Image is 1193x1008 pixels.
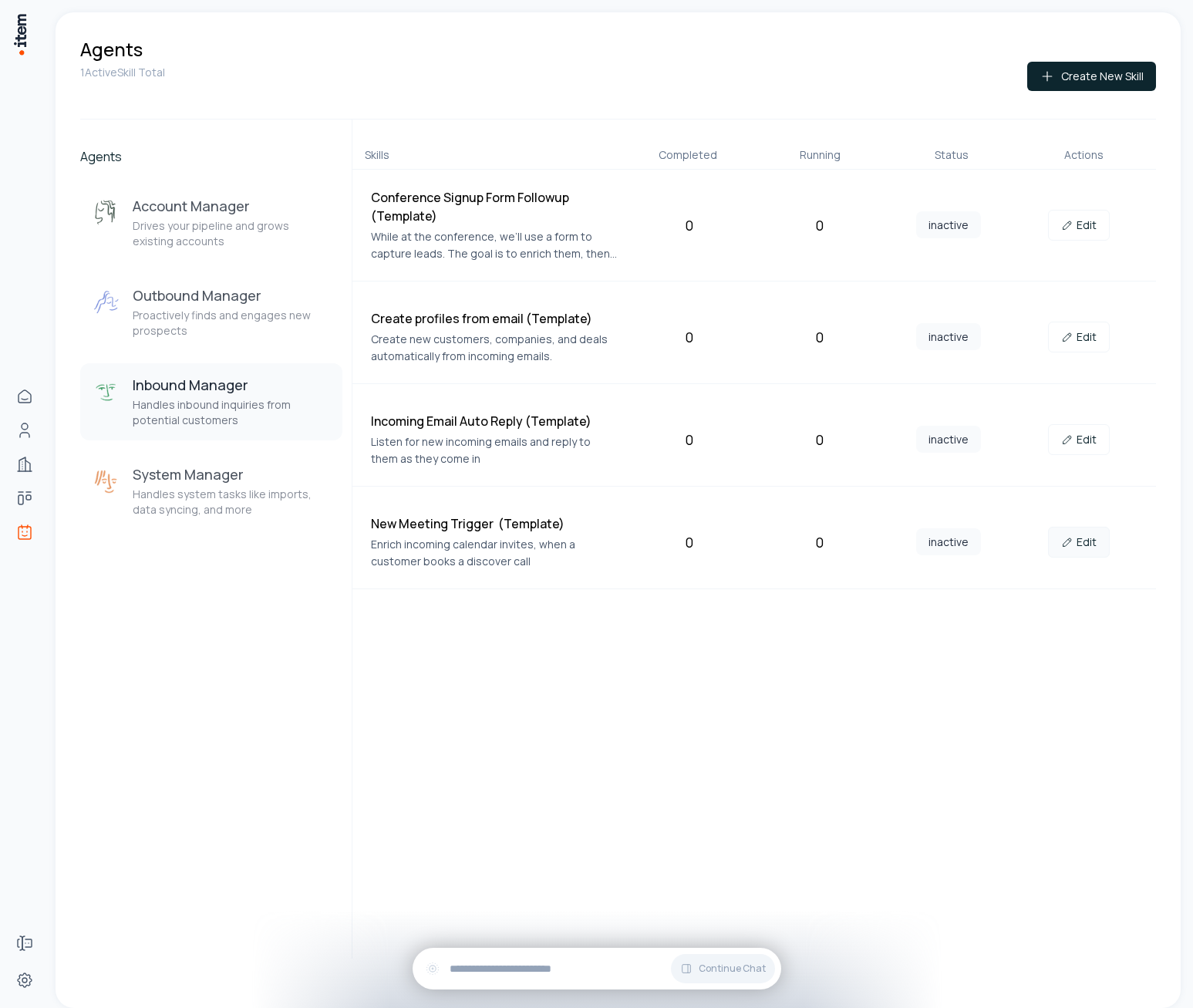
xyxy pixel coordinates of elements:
[93,379,120,406] img: Inbound Manager
[916,528,981,555] span: inactive
[9,517,40,548] a: Agents
[371,188,618,225] h4: Conference Signup Form Followup (Template)
[133,397,330,428] p: Handles inbound inquiries from potential customers
[80,363,342,440] button: Inbound ManagerInbound ManagerHandles inbound inquiries from potential customers
[760,429,878,450] div: 0
[631,429,748,450] div: 0
[9,965,40,996] a: Settings
[916,426,981,453] span: inactive
[133,376,330,394] h3: Inbound Manager
[93,289,120,317] img: Outbound Manager
[9,483,40,514] a: deals
[892,147,1012,163] div: Status
[80,184,342,261] button: Account ManagerAccount ManagerDrives your pipeline and grows existing accounts
[671,954,775,983] button: Continue Chat
[365,147,616,163] div: Skills
[80,274,342,351] button: Outbound ManagerOutbound ManagerProactively finds and engages new prospects
[80,37,143,62] h1: Agents
[371,433,618,467] p: Listen for new incoming emails and reply to them as they come in
[631,531,748,553] div: 0
[760,326,878,348] div: 0
[371,309,618,328] h4: Create profiles from email (Template)
[631,214,748,236] div: 0
[371,536,618,570] p: Enrich incoming calendar invites, when a customer books a discover call
[916,211,981,238] span: inactive
[80,147,342,166] h2: Agents
[1048,424,1110,455] a: Edit
[631,326,748,348] div: 0
[9,381,40,412] a: Home
[1048,527,1110,558] a: Edit
[12,12,28,56] img: Item Brain Logo
[629,147,748,163] div: Completed
[133,197,330,215] h3: Account Manager
[760,147,880,163] div: Running
[133,286,330,305] h3: Outbound Manager
[371,514,618,533] h4: New Meeting Trigger (Template)
[1027,62,1156,91] button: Create New Skill
[1048,322,1110,352] a: Edit
[371,412,618,430] h4: Incoming Email Auto Reply (Template)
[133,218,330,249] p: Drives your pipeline and grows existing accounts
[371,228,618,262] p: While at the conference, we’ll use a form to capture leads. The goal is to enrich them, then enga...
[80,65,165,80] p: 1 Active Skill Total
[9,928,40,959] a: Forms
[9,415,40,446] a: Contacts
[916,323,981,350] span: inactive
[9,449,40,480] a: Companies
[760,214,878,236] div: 0
[1048,210,1110,241] a: Edit
[371,331,618,365] p: Create new customers, companies, and deals automatically from incoming emails.
[133,308,330,339] p: Proactively finds and engages new prospects
[1024,147,1144,163] div: Actions
[93,468,120,496] img: System Manager
[80,453,342,530] button: System ManagerSystem ManagerHandles system tasks like imports, data syncing, and more
[760,531,878,553] div: 0
[133,465,330,484] h3: System Manager
[699,962,766,975] span: Continue Chat
[133,487,330,517] p: Handles system tasks like imports, data syncing, and more
[93,200,120,228] img: Account Manager
[413,948,781,989] div: Continue Chat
